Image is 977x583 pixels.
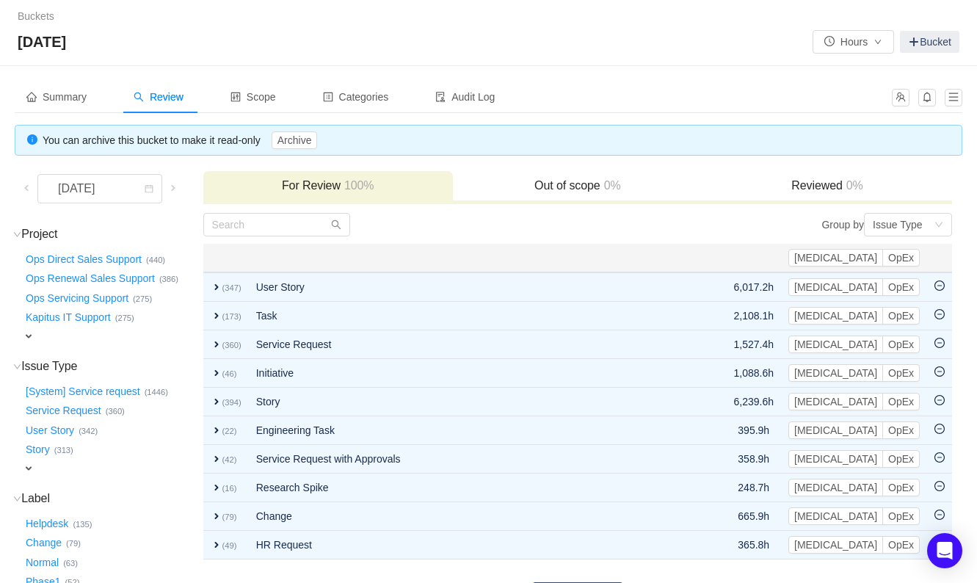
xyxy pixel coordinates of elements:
[882,364,920,382] button: OpEx
[727,445,782,474] td: 358.9h
[222,341,241,350] small: (360)
[79,427,98,435] small: (342)
[23,532,66,555] button: Change
[882,536,920,554] button: OpEx
[882,507,920,525] button: OpEx
[249,388,686,416] td: Story
[249,330,686,359] td: Service Request
[23,330,34,342] span: expand
[934,220,943,231] i: icon: down
[900,31,959,53] a: Bucket
[13,363,21,371] i: icon: down
[46,175,109,203] div: [DATE]
[934,366,945,377] i: icon: minus-circle
[211,424,222,436] span: expand
[211,396,222,408] span: expand
[578,213,952,236] div: Group by
[23,306,115,330] button: Kapitus IT Support
[26,91,87,103] span: Summary
[23,247,146,271] button: Ops Direct Sales Support
[230,92,241,102] i: icon: control
[788,307,883,325] button: [MEDICAL_DATA]
[882,249,920,267] button: OpEx
[788,278,883,296] button: [MEDICAL_DATA]
[23,359,202,374] h3: Issue Type
[13,231,21,239] i: icon: down
[882,278,920,296] button: OpEx
[727,502,782,531] td: 665.9h
[788,421,883,439] button: [MEDICAL_DATA]
[23,551,63,574] button: Normal
[23,380,145,403] button: [System] Service request
[934,510,945,520] i: icon: minus-circle
[211,178,446,193] h3: For Review
[727,359,782,388] td: 1,088.6h
[146,256,165,264] small: (440)
[249,359,686,388] td: Initiative
[222,513,237,521] small: (79)
[211,367,222,379] span: expand
[249,302,686,330] td: Task
[222,455,237,464] small: (42)
[882,421,920,439] button: OpEx
[934,280,945,291] i: icon: minus-circle
[230,91,276,103] span: Scope
[145,184,153,195] i: icon: calendar
[133,294,152,303] small: (275)
[18,10,54,22] a: Buckets
[222,369,237,378] small: (46)
[23,419,79,442] button: User Story
[222,398,241,407] small: (394)
[788,249,883,267] button: [MEDICAL_DATA]
[249,531,686,560] td: HR Request
[934,424,945,434] i: icon: minus-circle
[26,92,37,102] i: icon: home
[788,536,883,554] button: [MEDICAL_DATA]
[134,92,144,102] i: icon: search
[222,541,237,550] small: (49)
[23,512,73,535] button: Helpdesk
[934,452,945,463] i: icon: minus-circle
[272,131,318,149] button: Archive
[788,364,883,382] button: [MEDICAL_DATA]
[23,438,54,462] button: Story
[727,531,782,560] td: 365.8h
[934,309,945,319] i: icon: minus-circle
[892,89,909,106] button: icon: team
[249,416,686,445] td: Engineering Task
[435,92,446,102] i: icon: audit
[727,302,782,330] td: 2,108.1h
[18,30,75,54] span: [DATE]
[27,134,37,145] i: icon: info-circle
[222,312,241,321] small: (173)
[249,502,686,531] td: Change
[249,445,686,474] td: Service Request with Approvals
[43,134,317,146] span: You can archive this bucket to make it read-only
[54,446,73,455] small: (313)
[73,520,92,529] small: (135)
[211,338,222,350] span: expand
[23,399,106,423] button: Service Request
[788,393,883,410] button: [MEDICAL_DATA]
[435,91,495,103] span: Audit Log
[727,330,782,359] td: 1,527.4h
[460,178,695,193] h3: Out of scope
[106,407,125,416] small: (360)
[882,393,920,410] button: OpEx
[843,179,863,192] span: 0%
[23,463,34,474] span: expand
[323,91,389,103] span: Categories
[211,482,222,493] span: expand
[211,281,222,293] span: expand
[882,479,920,496] button: OpEx
[13,495,21,503] i: icon: down
[934,395,945,405] i: icon: minus-circle
[710,178,945,193] h3: Reviewed
[211,539,222,551] span: expand
[788,450,883,468] button: [MEDICAL_DATA]
[222,427,237,435] small: (22)
[727,388,782,416] td: 6,239.6h
[66,539,81,548] small: (79)
[222,484,237,493] small: (16)
[211,510,222,522] span: expand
